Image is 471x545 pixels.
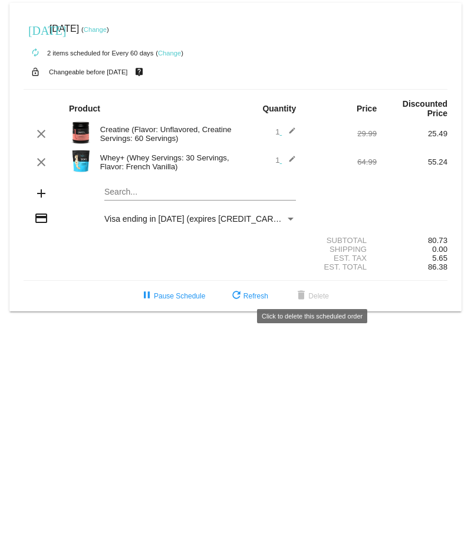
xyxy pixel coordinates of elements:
img: Image-1-Carousel-Whey-2lb-Vanilla-no-badge-Transp.png [69,149,93,173]
span: 5.65 [432,254,447,262]
div: Est. Tax [306,254,377,262]
mat-icon: lock_open [28,64,42,80]
div: 29.99 [306,129,377,138]
div: Subtotal [306,236,377,245]
small: ( ) [81,26,109,33]
small: Changeable before [DATE] [49,68,128,75]
span: 86.38 [428,262,447,271]
mat-icon: credit_card [34,211,48,225]
strong: Product [69,104,100,113]
div: 55.24 [377,157,447,166]
div: 64.99 [306,157,377,166]
div: Shipping [306,245,377,254]
mat-icon: clear [34,127,48,141]
small: ( ) [156,50,183,57]
mat-icon: edit [282,127,296,141]
mat-icon: refresh [229,289,243,303]
a: Change [84,26,107,33]
button: Delete [285,285,338,307]
span: 1 [275,127,296,136]
a: Change [158,50,181,57]
small: 2 items scheduled for Every 60 days [24,50,153,57]
mat-icon: add [34,186,48,201]
mat-icon: live_help [132,64,146,80]
span: Visa ending in [DATE] (expires [CREDIT_CARD_DATA]) [104,214,309,224]
div: 25.49 [377,129,447,138]
span: Refresh [229,292,268,300]
button: Pause Schedule [130,285,215,307]
div: 80.73 [377,236,447,245]
strong: Discounted Price [403,99,447,118]
img: Image-1-Carousel-Creatine-60S-1000x1000-Transp.png [69,121,93,145]
span: 1 [275,156,296,165]
mat-icon: edit [282,155,296,169]
div: Whey+ (Whey Servings: 30 Servings, Flavor: French Vanilla) [94,153,236,171]
mat-icon: [DATE] [28,22,42,37]
mat-icon: delete [294,289,308,303]
input: Search... [104,188,296,197]
span: 0.00 [432,245,447,254]
button: Refresh [220,285,278,307]
strong: Quantity [262,104,296,113]
mat-icon: autorenew [28,46,42,60]
span: Delete [294,292,329,300]
mat-icon: pause [140,289,154,303]
div: Est. Total [306,262,377,271]
mat-icon: clear [34,155,48,169]
mat-select: Payment Method [104,214,296,224]
div: Creatine (Flavor: Unflavored, Creatine Servings: 60 Servings) [94,125,236,143]
strong: Price [357,104,377,113]
span: Pause Schedule [140,292,205,300]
